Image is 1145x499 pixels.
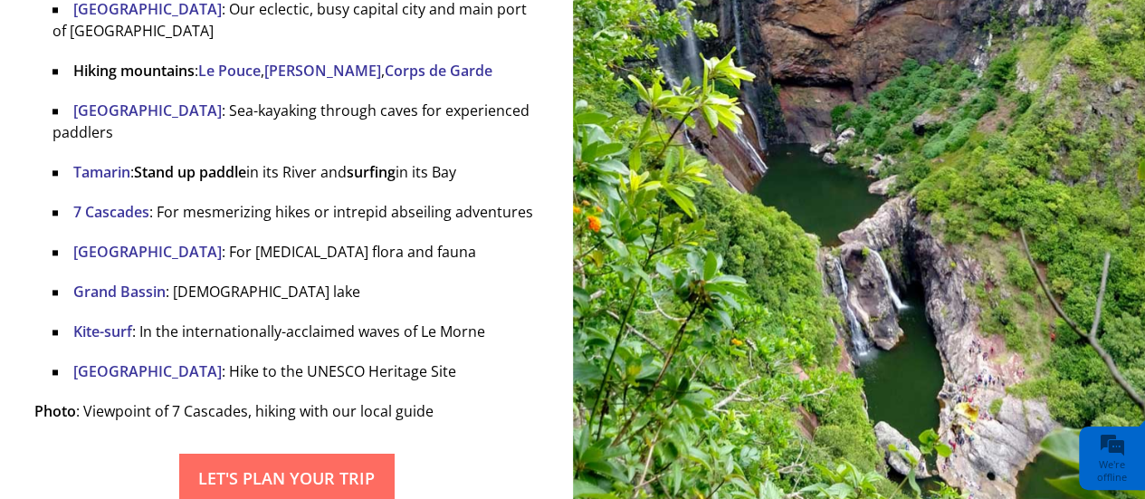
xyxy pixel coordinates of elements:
[134,162,246,182] strong: Stand up paddle
[34,401,76,421] strong: Photo
[24,274,330,368] textarea: Type your message and click 'Submit'
[73,61,195,81] strong: Hiking mountains
[73,101,222,120] a: [GEOGRAPHIC_DATA]
[52,321,539,342] li: : In the internationally-acclaimed waves of Le Morne
[297,9,340,53] div: Minimize live chat window
[20,93,47,120] div: Navigation go back
[73,321,132,341] a: Kite-surf
[1083,458,1140,484] div: We're offline
[73,162,130,182] a: Tamarin
[52,161,539,183] li: : in its River and in its Bay
[52,360,539,382] li: : Hike to the UNESCO Heritage Site
[73,202,149,222] a: 7 Cascades
[52,241,539,263] li: : For [MEDICAL_DATA] flora and fauna
[73,242,222,262] a: [GEOGRAPHIC_DATA]
[52,201,539,223] li: : For mesmerizing hikes or intrepid abseiling adventures
[24,168,330,207] input: Enter your last name
[34,400,539,422] p: : Viewpoint of 7 Cascades, hiking with our local guide
[265,381,329,406] em: Submit
[73,361,222,381] a: [GEOGRAPHIC_DATA]
[198,61,261,81] a: Le Pouce
[264,61,381,81] a: [PERSON_NAME]
[52,281,539,302] li: : [DEMOGRAPHIC_DATA] lake
[73,282,166,302] a: Grand Bassin
[347,162,396,182] strong: surfing
[385,61,492,81] a: Corps de Garde
[121,95,331,119] div: Leave a message
[52,60,539,82] li: : , ,
[52,100,539,143] li: : Sea-kayaking through caves for experienced paddlers
[24,221,330,261] input: Enter your email address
